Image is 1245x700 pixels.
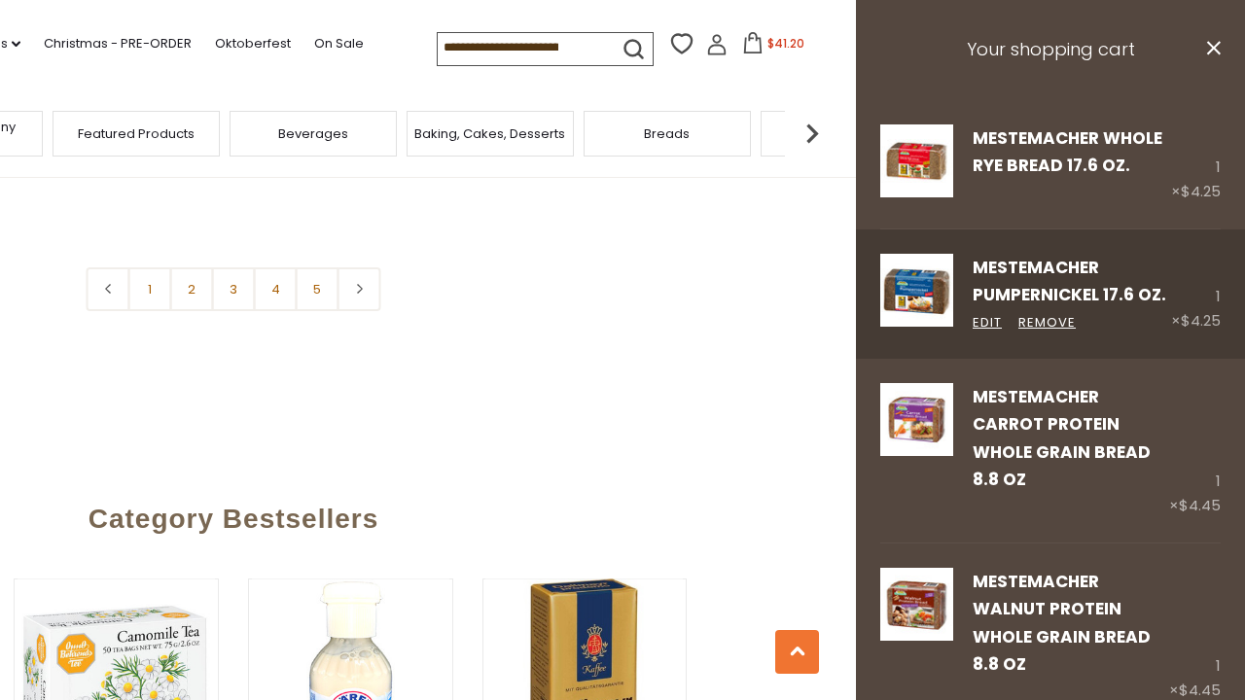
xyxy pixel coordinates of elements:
[767,35,804,52] span: $41.20
[1179,680,1221,700] span: $4.45
[215,33,291,54] a: Oktoberfest
[78,126,195,141] a: Featured Products
[880,124,953,204] a: Mestemacher Whole Rye Bread 17.6 oz.
[973,385,1151,491] a: Mestemacher Carrot Protein Whole Grain Bread 8.8 oz
[254,267,298,311] a: 4
[880,383,953,456] img: Mestemacher Carrot Protein Whole Grain Bread 8.8 oz
[1181,181,1221,201] span: $4.25
[880,254,953,327] img: Mestemacher Pumpernickel
[44,33,192,54] a: Christmas - PRE-ORDER
[793,114,832,153] img: next arrow
[1171,254,1221,333] div: 1 ×
[1018,313,1076,333] a: Remove
[973,126,1162,177] a: Mestemacher Whole Rye Bread 17.6 oz.
[314,33,364,54] a: On Sale
[731,32,814,61] button: $41.20
[880,254,953,333] a: Mestemacher Pumpernickel
[1179,495,1221,515] span: $4.45
[278,126,348,141] a: Beverages
[128,267,172,311] a: 1
[973,570,1151,676] a: Mestemacher Walnut Protein Whole Grain Bread 8.8 oz
[973,256,1166,306] a: Mestemacher Pumpernickel 17.6 oz.
[973,313,1002,333] a: Edit
[170,267,214,311] a: 2
[880,568,953,641] img: Mestemacher Walnut Protein
[644,126,690,141] a: Breads
[880,124,953,197] img: Mestemacher Whole Rye Bread 17.6 oz.
[414,126,565,141] a: Baking, Cakes, Desserts
[1169,383,1221,518] div: 1 ×
[880,383,953,518] a: Mestemacher Carrot Protein Whole Grain Bread 8.8 oz
[1181,310,1221,331] span: $4.25
[1171,124,1221,204] div: 1 ×
[212,267,256,311] a: 3
[296,267,339,311] a: 5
